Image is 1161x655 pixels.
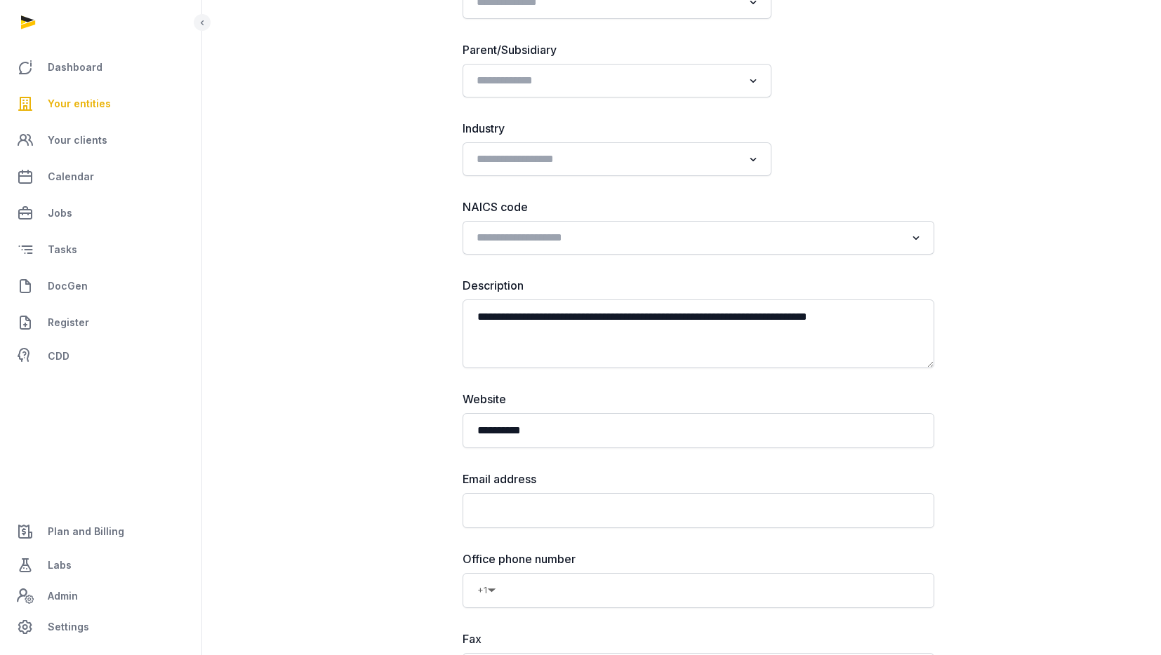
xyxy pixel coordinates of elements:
[463,551,934,567] label: Office phone number
[11,515,190,548] a: Plan and Billing
[463,391,934,407] label: Website
[11,196,190,230] a: Jobs
[463,198,934,215] label: NAICS code
[48,348,69,365] span: CDD
[11,233,190,266] a: Tasks
[11,610,190,644] a: Settings
[471,149,743,169] input: Search for option
[48,619,89,635] span: Settings
[48,278,88,295] span: DocGen
[463,41,771,58] label: Parent/Subsidiary
[48,314,89,331] span: Register
[11,123,190,157] a: Your clients
[11,87,190,121] a: Your entities
[470,225,927,250] div: Search for option
[477,582,487,599] span: +1
[11,269,190,303] a: DocGen
[487,586,496,595] span: ▼
[11,306,190,339] a: Register
[48,132,107,149] span: Your clients
[471,71,743,90] input: Search for option
[11,342,190,370] a: CDD
[48,205,72,222] span: Jobs
[11,548,190,582] a: Labs
[471,228,905,248] input: Search for option
[48,523,124,540] span: Plan and Billing
[470,68,764,93] div: Search for option
[11,160,190,194] a: Calendar
[463,277,934,294] label: Description
[477,582,496,599] div: Country Code Selector
[463,471,934,487] label: Email address
[11,50,190,84] a: Dashboard
[48,59,102,76] span: Dashboard
[463,120,771,137] label: Industry
[48,557,72,574] span: Labs
[48,588,78,605] span: Admin
[48,95,111,112] span: Your entities
[470,147,764,172] div: Search for option
[48,168,94,185] span: Calendar
[463,630,934,647] label: Fax
[48,241,77,258] span: Tasks
[11,582,190,610] a: Admin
